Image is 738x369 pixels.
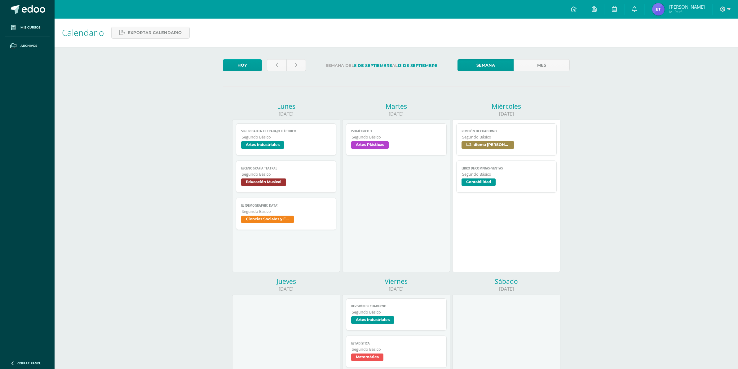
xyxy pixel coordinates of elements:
div: Jueves [232,277,340,286]
span: Estadística [351,341,441,345]
span: Escenografía teatral [241,166,331,170]
span: Mi Perfil [669,9,705,15]
span: El [DEMOGRAPHIC_DATA] [241,204,331,208]
a: Libro de Compras- VentasSegundo BásicoContabilidad [456,160,557,193]
a: Seguridad en el trabajo eléctricoSegundo BásicoArtes Industriales [236,123,337,156]
div: Miércoles [452,102,560,111]
span: Matemática [351,354,383,361]
span: Calendario [62,27,104,38]
div: [DATE] [452,286,560,292]
span: Segundo Básico [352,134,441,140]
span: Revisión de cuaderno [351,304,441,308]
span: Libro de Compras- Ventas [462,166,552,170]
a: Archivos [5,37,50,55]
span: Artes Industriales [351,316,394,324]
span: Revisión de cuaderno [462,129,552,133]
span: Archivos [20,43,37,48]
div: Lunes [232,102,340,111]
span: Segundo Básico [242,134,331,140]
div: Martes [342,102,450,111]
span: Artes Plásticas [351,141,389,149]
span: Contabilidad [462,178,496,186]
span: Seguridad en el trabajo eléctrico [241,129,331,133]
a: EstadísticaSegundo BásicoMatemática [346,336,447,368]
span: Segundo Básico [352,347,441,352]
span: Segundo Básico [242,172,331,177]
div: [DATE] [232,111,340,117]
span: L.2 Idioma [PERSON_NAME] [462,141,514,149]
a: Revisión de cuadernoSegundo BásicoArtes Industriales [346,298,447,331]
div: [DATE] [342,286,450,292]
span: Segundo Básico [352,310,441,315]
span: Cerrar panel [17,361,41,365]
a: Exportar calendario [111,27,190,39]
div: [DATE] [232,286,340,292]
img: 495131a13abb350135610c864e9415fb.png [652,3,665,15]
span: Segundo Básico [462,172,552,177]
span: [PERSON_NAME] [669,4,705,10]
a: Semana [457,59,514,71]
span: Educación Musical [241,178,286,186]
label: Semana del al [311,59,453,72]
span: Isométrico 3 [351,129,441,133]
a: Hoy [223,59,262,71]
span: Segundo Básico [242,209,331,214]
strong: 13 de Septiembre [398,63,437,68]
div: Sábado [452,277,560,286]
a: El [DEMOGRAPHIC_DATA]Segundo BásicoCiencias Sociales y Formación Ciudadana [236,198,337,230]
span: Mis cursos [20,25,40,30]
span: Ciencias Sociales y Formación Ciudadana [241,216,294,223]
div: Viernes [342,277,450,286]
a: Revisión de cuadernoSegundo BásicoL.2 Idioma [PERSON_NAME] [456,123,557,156]
span: Artes Industriales [241,141,284,149]
div: [DATE] [452,111,560,117]
a: Mis cursos [5,19,50,37]
a: Isométrico 3Segundo BásicoArtes Plásticas [346,123,447,156]
a: Escenografía teatralSegundo BásicoEducación Musical [236,160,337,193]
div: [DATE] [342,111,450,117]
strong: 8 de Septiembre [354,63,392,68]
span: Exportar calendario [128,27,182,38]
a: Mes [514,59,570,71]
span: Segundo Básico [462,134,552,140]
